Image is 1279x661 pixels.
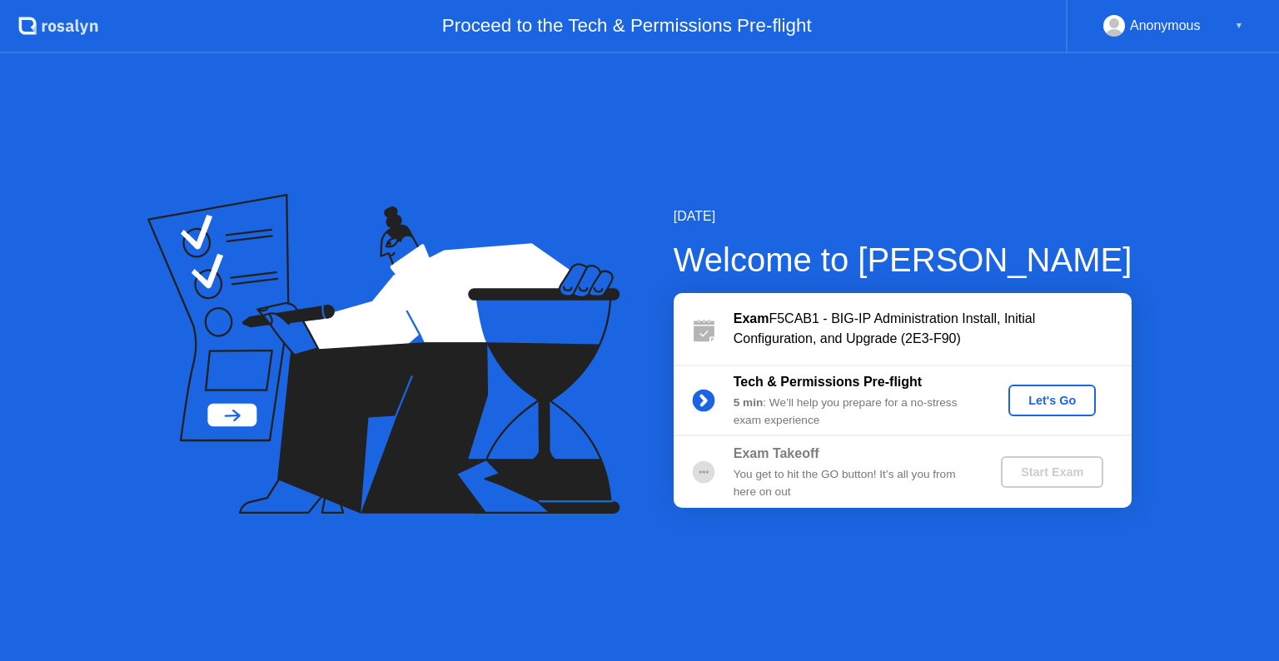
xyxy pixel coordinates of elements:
div: You get to hit the GO button! It’s all you from here on out [734,466,973,500]
button: Let's Go [1008,385,1096,416]
b: Exam [734,311,769,326]
div: F5CAB1 - BIG-IP Administration Install, Initial Configuration, and Upgrade (2E3-F90) [734,309,1132,349]
b: Exam Takeoff [734,446,819,460]
div: Start Exam [1008,465,1097,479]
div: ▼ [1235,15,1243,37]
div: : We’ll help you prepare for a no-stress exam experience [734,395,973,429]
div: Let's Go [1015,394,1089,407]
b: Tech & Permissions Pre-flight [734,375,922,389]
b: 5 min [734,396,764,409]
div: Welcome to [PERSON_NAME] [674,235,1132,285]
div: [DATE] [674,206,1132,226]
div: Anonymous [1130,15,1201,37]
button: Start Exam [1001,456,1103,488]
